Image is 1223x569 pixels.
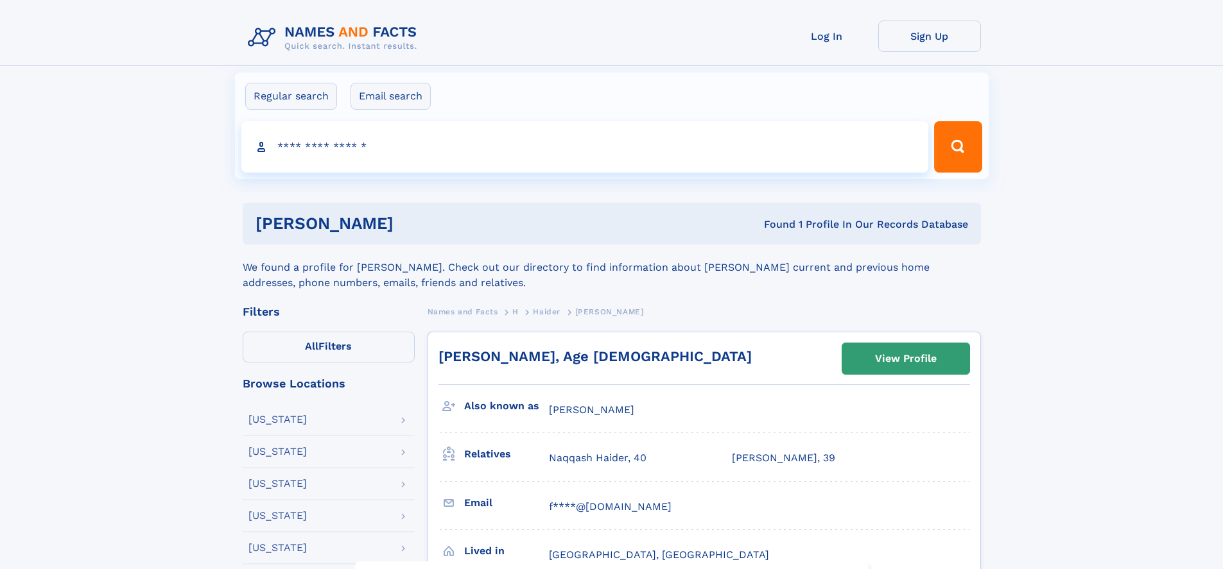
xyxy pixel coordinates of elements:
[243,306,415,318] div: Filters
[428,303,498,319] a: Names and Facts
[575,307,644,316] span: [PERSON_NAME]
[464,540,549,562] h3: Lived in
[464,492,549,514] h3: Email
[934,121,982,173] button: Search Button
[464,395,549,417] h3: Also known as
[351,83,431,110] label: Email search
[256,216,579,232] h1: [PERSON_NAME]
[464,443,549,465] h3: Relatives
[776,21,878,52] a: Log In
[241,121,929,173] input: search input
[512,307,519,316] span: H
[243,378,415,389] div: Browse Locations
[732,451,835,465] a: [PERSON_NAME], 39
[549,548,769,561] span: [GEOGRAPHIC_DATA], [GEOGRAPHIC_DATA]
[305,340,318,352] span: All
[248,414,307,425] div: [US_STATE]
[245,83,337,110] label: Regular search
[243,21,428,55] img: Logo Names and Facts
[512,303,519,319] a: H
[533,303,560,319] a: Haider
[578,217,968,232] div: Found 1 Profile In Our Records Database
[248,446,307,457] div: [US_STATE]
[842,343,969,374] a: View Profile
[243,244,981,291] div: We found a profile for [PERSON_NAME]. Check out our directory to find information about [PERSON_N...
[878,21,981,52] a: Sign Up
[248,543,307,553] div: [US_STATE]
[243,332,415,362] label: Filters
[438,348,752,364] a: [PERSON_NAME], Age [DEMOGRAPHIC_DATA]
[549,403,634,416] span: [PERSON_NAME]
[248,479,307,489] div: [US_STATE]
[549,451,646,465] a: Naqqash Haider, 40
[875,344,937,373] div: View Profile
[248,511,307,521] div: [US_STATE]
[533,307,560,316] span: Haider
